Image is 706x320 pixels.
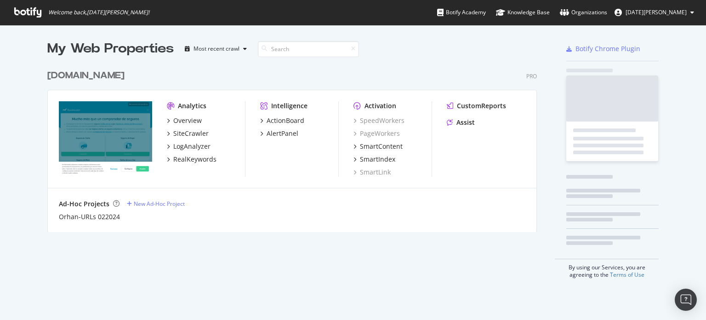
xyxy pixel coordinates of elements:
div: LogAnalyzer [173,142,211,151]
div: Botify Academy [437,8,486,17]
button: [DATE][PERSON_NAME] [607,5,701,20]
div: My Web Properties [47,40,174,58]
div: RealKeywords [173,155,216,164]
span: Lucia Macias [626,8,687,16]
a: Terms of Use [610,271,644,279]
div: By using our Services, you are agreeing to the [555,259,659,279]
a: Botify Chrome Plugin [566,44,640,53]
input: Search [258,41,359,57]
a: SpeedWorkers [353,116,404,125]
div: SiteCrawler [173,129,209,138]
a: Orhan-URLs 022024 [59,212,120,221]
div: SmartContent [360,142,403,151]
div: Pro [526,72,537,80]
a: SmartLink [353,168,391,177]
a: ActionBoard [260,116,304,125]
div: [DOMAIN_NAME] [47,69,125,82]
a: SiteCrawler [167,129,209,138]
div: ActionBoard [267,116,304,125]
a: RealKeywords [167,155,216,164]
div: AlertPanel [267,129,298,138]
a: New Ad-Hoc Project [127,200,185,208]
a: SmartIndex [353,155,395,164]
div: Analytics [178,101,206,111]
span: Welcome back, [DATE][PERSON_NAME] ! [48,9,149,16]
div: Assist [456,118,475,127]
div: Activation [364,101,396,111]
a: PageWorkers [353,129,400,138]
div: New Ad-Hoc Project [134,200,185,208]
div: Most recent crawl [194,46,239,52]
div: Intelligence [271,101,307,111]
div: grid [47,58,544,232]
a: SmartContent [353,142,403,151]
button: Most recent crawl [181,41,251,56]
a: AlertPanel [260,129,298,138]
div: Overview [173,116,202,125]
div: SmartIndex [360,155,395,164]
div: Knowledge Base [496,8,550,17]
a: LogAnalyzer [167,142,211,151]
div: Organizations [560,8,607,17]
a: [DOMAIN_NAME] [47,69,128,82]
div: Open Intercom Messenger [675,289,697,311]
div: Botify Chrome Plugin [575,44,640,53]
div: Ad-Hoc Projects [59,199,109,209]
a: Assist [447,118,475,127]
a: Overview [167,116,202,125]
a: CustomReports [447,101,506,111]
div: CustomReports [457,101,506,111]
img: rastreator.com [59,101,152,176]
